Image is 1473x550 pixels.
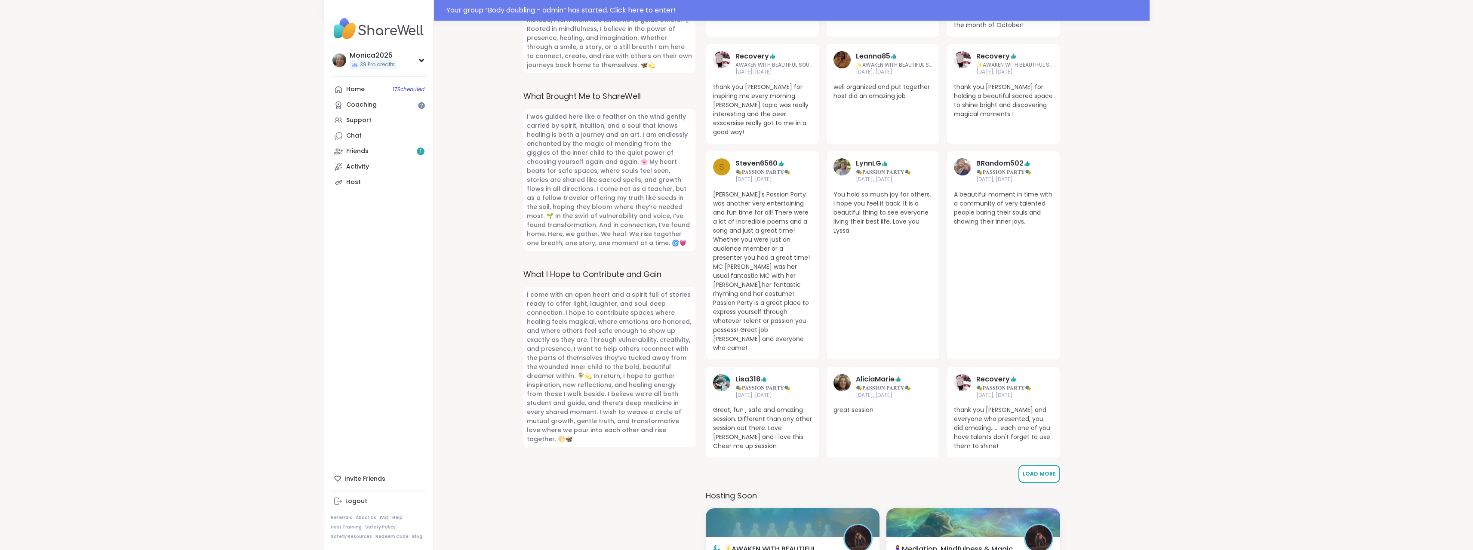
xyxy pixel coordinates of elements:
[346,178,361,187] div: Host
[856,169,911,176] span: 🎭𝐏𝐀𝐒𝐒𝐈𝐎𝐍 𝐏𝐀𝐑𝐓𝐘🎭
[954,158,971,175] img: BRandom502
[331,144,427,159] a: Friends1
[392,515,403,521] a: Help
[735,176,790,183] span: [DATE], [DATE]
[360,61,395,68] span: 39 Pro credits
[446,5,1144,15] div: Your group “ Body doubling - admin ” has started. Click here to enter!
[346,147,369,156] div: Friends
[346,163,369,171] div: Activity
[976,392,1031,399] span: [DATE], [DATE]
[735,61,812,69] span: AWAKEN WITH BEAUTIFUL SOULS✨
[523,268,695,280] label: What I Hope to Contribute and Gain
[833,51,851,76] a: Leanna85
[523,90,695,102] label: What Brought Me to ShareWell
[856,374,895,384] a: AliciaMarie
[954,51,971,76] a: Recovery
[976,68,1053,76] span: [DATE], [DATE]
[331,524,362,530] a: Host Training
[856,51,890,61] a: Leanna85
[713,158,730,183] a: S
[420,148,421,155] span: 1
[331,97,427,113] a: Coaching
[346,85,365,94] div: Home
[976,176,1031,183] span: [DATE], [DATE]
[523,287,695,447] span: I come with an open heart and a spirit full of stories ready to offer light, laughter, and soul d...
[735,392,790,399] span: [DATE], [DATE]
[346,116,372,125] div: Support
[976,384,1031,392] span: 🎭𝐏𝐀𝐒𝐒𝐈𝐎𝐍 𝐏𝐀𝐑𝐓𝐘🎭
[332,53,346,67] img: Monica2025
[331,534,372,540] a: Safety Resources
[331,159,427,175] a: Activity
[393,86,424,93] span: 17 Scheduled
[1018,465,1060,483] button: Load More
[523,109,695,251] span: I was guided here like a feather on the wind gently carried by spirit, intuition, and a soul that...
[331,14,427,44] img: ShareWell Nav Logo
[833,190,932,235] span: You hold so much joy for others. I hope you feel it back. It is a beautiful thing to see everyone...
[954,190,1053,226] span: A beautiful moment in time with a community of very talented people baring their souls and showin...
[954,158,971,183] a: BRandom502
[365,524,396,530] a: Safety Policy
[856,384,911,392] span: 🎭𝐏𝐀𝐒𝐒𝐈𝐎𝐍 𝐏𝐀𝐑𝐓𝐘🎭
[833,374,851,391] img: AliciaMarie
[954,83,1053,119] span: thank you [PERSON_NAME] for holding a beautiful sacred space to shine bright and discovering magi...
[331,471,427,486] div: Invite Friends
[954,406,1053,451] span: thank you [PERSON_NAME] and everyone who presented, you did amazing...... each one of you have ta...
[331,175,427,190] a: Host
[976,374,1010,384] a: Recovery
[713,374,730,399] a: Lisa318
[833,406,932,415] span: great session
[345,497,367,506] div: Logout
[713,406,812,451] span: Great, fun , safe and amazing session. Different than any other session out there. Love [PERSON_N...
[346,132,362,140] div: Chat
[706,490,1060,501] h3: Hosting Soon
[735,384,790,392] span: 🎭𝐏𝐀𝐒𝐒𝐈𝐎𝐍 𝐏𝐀𝐑𝐓𝐘🎭
[331,113,427,128] a: Support
[331,128,427,144] a: Chat
[735,169,790,176] span: 🎭𝐏𝐀𝐒𝐒𝐈𝐎𝐍 𝐏𝐀𝐑𝐓𝐘🎭
[833,374,851,399] a: AliciaMarie
[380,515,389,521] a: FAQ
[856,61,932,69] span: ✨AWAKEN WITH BEAUTIFUL SOULS✨
[833,51,851,68] img: Leanna85
[976,158,1024,169] a: BRandom502
[954,374,971,399] a: Recovery
[954,374,971,391] img: Recovery
[856,176,911,183] span: [DATE], [DATE]
[976,61,1053,69] span: ✨AWAKEN WITH BEAUTIFUL SOULS✨
[833,83,932,101] span: well organized and put together host did an amazing job
[719,160,724,173] span: S
[735,51,769,61] a: Recovery
[346,101,377,109] div: Coaching
[356,515,376,521] a: About Us
[713,51,730,68] img: Recovery
[713,83,812,137] span: thank you [PERSON_NAME] for inspiring me every morning. [PERSON_NAME] topic was really interestin...
[331,82,427,97] a: Home17Scheduled
[713,51,730,76] a: Recovery
[713,190,812,353] span: [PERSON_NAME]'s Passion Party was another very entertaining and fun time for all! There were a lo...
[856,392,911,399] span: [DATE], [DATE]
[735,158,778,169] a: Steven6560
[735,68,812,76] span: [DATE], [DATE]
[976,51,1010,61] a: Recovery
[735,374,760,384] a: Lisa318
[375,534,409,540] a: Redeem Code
[856,158,881,169] a: LynnLG
[713,374,730,391] img: Lisa318
[976,169,1031,176] span: 🎭𝐏𝐀𝐒𝐒𝐈𝐎𝐍 𝐏𝐀𝐑𝐓𝐘🎭
[412,534,422,540] a: Blog
[954,51,971,68] img: Recovery
[833,158,851,183] a: LynnLG
[350,51,397,60] div: Monica2025
[331,515,352,521] a: Referrals
[1023,470,1056,477] span: Load More
[331,494,427,509] a: Logout
[418,102,425,109] iframe: Spotlight
[856,68,932,76] span: [DATE], [DATE]
[833,158,851,175] img: LynnLG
